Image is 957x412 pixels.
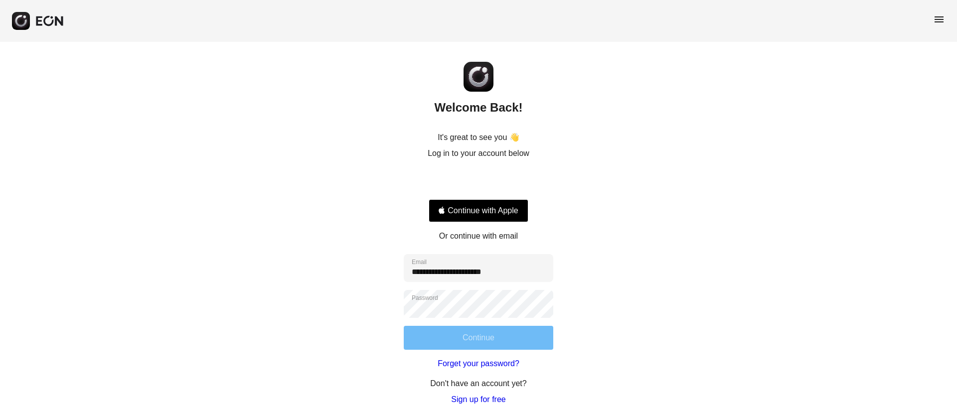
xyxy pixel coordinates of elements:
iframe: Sign in with Google Button [424,170,533,192]
p: Log in to your account below [428,147,529,159]
h2: Welcome Back! [435,100,523,116]
label: Email [412,258,427,266]
button: Continue [404,326,553,350]
span: menu [933,13,945,25]
p: It's great to see you 👋 [438,132,519,143]
a: Forget your password? [438,358,519,370]
button: Signin with apple ID [429,199,528,222]
a: Sign up for free [451,394,505,406]
label: Password [412,294,438,302]
p: Don't have an account yet? [430,378,526,390]
p: Or continue with email [439,230,518,242]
